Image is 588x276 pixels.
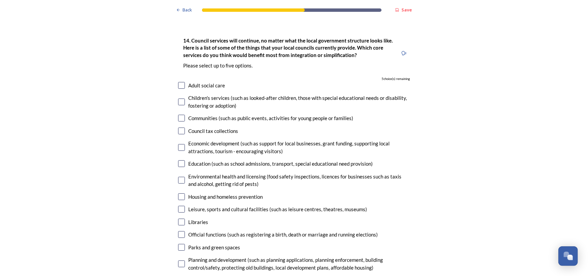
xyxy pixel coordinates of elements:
div: Libraries [188,218,208,226]
span: Back [183,7,192,13]
p: Please select up to five options. [183,62,393,69]
div: Official functions (such as registering a birth, death or marriage and running elections) [188,231,378,239]
div: Economic development (such as support for local businesses, grant funding, supporting local attra... [188,140,410,155]
div: Communities (such as public events, activities for young people or families) [188,114,353,122]
div: Education (such as school admissions, transport, special educational need provision) [188,160,373,168]
button: Open Chat [558,246,578,266]
div: Adult social care [188,82,225,89]
div: Environmental health and licensing (food safety inspections, licences for businesses such as taxi... [188,173,410,188]
strong: 14. Council services will continue, no matter what the local government structure looks like. Her... [183,37,394,58]
span: 5 choice(s) remaining [382,77,410,81]
div: Parks and green spaces [188,244,240,251]
strong: Save [401,7,412,13]
div: Leisure, sports and cultural facilities (such as leisure centres, theatres, museums) [188,205,367,213]
div: Planning and development (such as planning applications, planning enforcement, building control/s... [188,256,410,271]
div: Housing and homeless prevention [188,193,263,201]
div: Children's services (such as looked-after children, those with special educational needs or disab... [188,94,410,109]
div: Council tax collections [188,127,238,135]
